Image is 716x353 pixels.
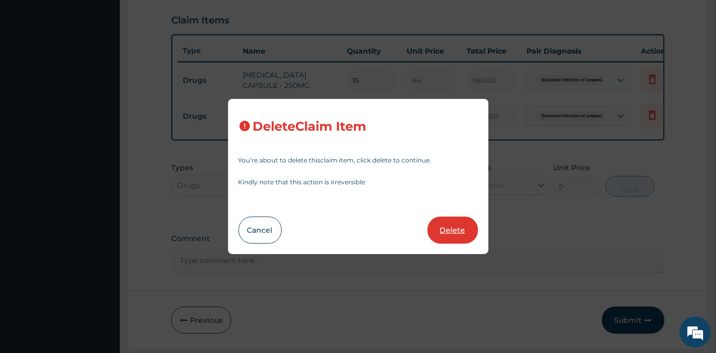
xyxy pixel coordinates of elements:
div: Minimize live chat window [171,5,196,30]
p: You’re about to delete this claim item , click delete to continue. [238,157,478,163]
textarea: Type your message and hit 'Enter' [5,239,198,275]
div: Chat with us now [54,58,175,72]
button: Delete [428,217,478,244]
img: d_794563401_company_1708531726252_794563401 [19,52,42,78]
span: We're online! [60,108,144,213]
h3: Delete Claim Item [253,120,367,134]
p: Kindly note that this action is irreversible [238,179,478,185]
button: Cancel [238,217,282,244]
